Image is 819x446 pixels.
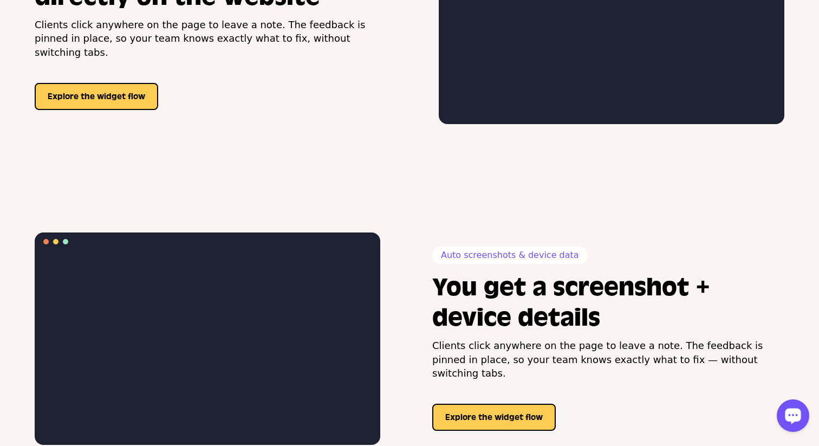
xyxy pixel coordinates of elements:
[35,91,158,101] a: Explore the widget flow
[432,412,556,422] a: Explore the widget flow
[432,404,556,431] button: Explore the widget flow
[768,395,814,441] iframe: LiveChat chat widget
[432,339,784,380] p: Clients click anywhere on the page to leave a note. The feedback is pinned in place, so your team...
[432,273,784,333] h2: You get a screenshot + device details
[432,247,588,264] p: Auto screenshots & device data
[35,83,158,110] button: Explore the widget flow
[35,18,387,59] p: Clients click anywhere on the page to leave a note. The feedback is pinned in place, so your team...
